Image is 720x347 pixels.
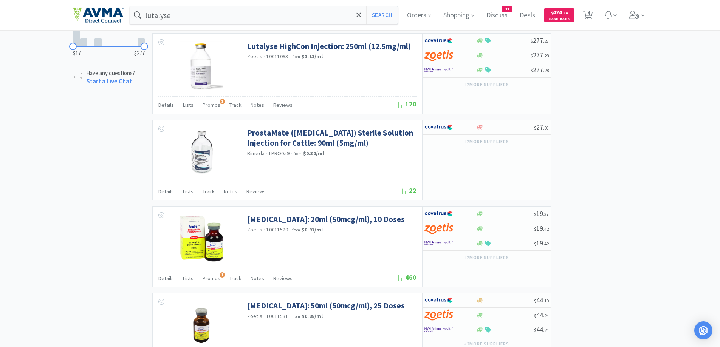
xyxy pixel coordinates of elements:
span: . 42 [543,226,549,232]
span: Details [158,275,174,282]
span: $ [534,298,536,304]
img: e4e33dab9f054f5782a47901c742baa9_102.png [73,7,124,23]
span: Track [229,102,242,108]
span: · [289,313,291,319]
span: Reviews [273,102,293,108]
span: 1 [220,272,225,278]
span: $277 [134,49,145,58]
span: from [292,227,300,233]
a: [MEDICAL_DATA]: 20ml (50mcg/ml), 10 Doses [247,214,405,224]
span: Track [229,275,242,282]
span: 10011093 [266,53,288,60]
span: from [293,151,302,156]
a: [MEDICAL_DATA]: 50ml (50mcg/ml), 25 Doses [247,301,405,311]
a: Deals [517,12,538,19]
span: 19 [534,239,549,247]
span: · [263,313,265,319]
strong: $0.30 / ml [303,150,324,157]
span: · [289,53,291,60]
span: 120 [397,100,417,108]
span: · [291,150,292,157]
img: a673e5ab4e5e497494167fe422e9a3ab.png [424,50,453,61]
span: 1PRO059 [268,150,290,157]
img: f6b2451649754179b5b4e0c70c3f7cb0_2.png [424,324,453,335]
span: Notes [251,275,264,282]
span: 1 [220,99,225,104]
span: $ [531,53,533,59]
span: 460 [397,273,417,282]
img: 00cabebaacf84e7d8752f33bc26b09c6_145674.png [180,41,223,90]
span: · [263,226,265,233]
button: +2more suppliers [460,79,513,90]
span: $ [534,313,536,318]
span: $ [534,125,536,131]
span: Details [158,102,174,108]
span: $17 [73,49,81,58]
span: 44 [502,6,512,12]
strong: $1.11 / ml [302,53,323,60]
img: 77fca1acd8b6420a9015268ca798ef17_1.png [424,208,453,219]
span: Notes [224,188,237,195]
span: $ [534,211,536,217]
span: 10011520 [266,226,288,233]
a: Lutalyse HighCon Injection: 250ml (12.5mg/ml) [247,41,411,51]
span: Reviews [273,275,293,282]
span: $ [534,327,536,333]
span: Track [203,188,215,195]
span: from [292,314,300,319]
button: +2more suppliers [460,136,513,147]
span: . 42 [543,241,549,247]
span: 44 [534,310,549,319]
img: 334c9cd8db584fd4ad7ddda37b5f5b5e_349901.png [182,128,221,177]
span: 277 [531,51,549,59]
span: 27 [534,123,549,131]
span: Notes [251,102,264,108]
span: · [263,53,265,60]
p: Have any questions? [86,69,135,77]
span: $ [531,68,533,73]
span: . 24 [543,313,549,318]
span: 277 [531,36,549,45]
a: Start a Live Chat [86,77,132,85]
span: 277 [531,65,549,74]
img: a673e5ab4e5e497494167fe422e9a3ab.png [424,223,453,234]
strong: $0.88 / ml [302,313,323,319]
span: 10011531 [266,313,288,319]
button: Search [366,6,398,24]
a: Zoetis [247,226,263,233]
span: Lists [183,102,194,108]
img: 49596427f2244c08a67c57d0d3645900_73449.png [179,214,225,263]
img: 77fca1acd8b6420a9015268ca798ef17_1.png [424,122,453,133]
img: f6b2451649754179b5b4e0c70c3f7cb0_2.png [424,238,453,249]
span: 44 [534,296,549,304]
span: 44 [534,325,549,334]
div: Open Intercom Messenger [694,321,712,339]
span: from [292,54,300,59]
img: 77fca1acd8b6420a9015268ca798ef17_1.png [424,35,453,46]
span: · [289,226,291,233]
span: $ [531,38,533,44]
span: Promos [203,102,220,108]
span: $ [551,11,553,15]
span: . 37 [543,211,549,217]
input: Search by item, sku, manufacturer, ingredient, size... [130,6,398,24]
img: a673e5ab4e5e497494167fe422e9a3ab.png [424,309,453,321]
span: 19 [534,224,549,233]
span: Cash Back [549,17,570,22]
span: . 28 [543,53,549,59]
a: Bimeda [247,150,265,157]
span: 22 [401,186,417,195]
img: f6b2451649754179b5b4e0c70c3f7cb0_2.png [424,65,453,76]
span: · [266,150,267,157]
a: $424.34Cash Back [544,5,574,25]
button: +2more suppliers [460,252,513,263]
span: Details [158,188,174,195]
span: Reviews [246,188,266,195]
img: 77fca1acd8b6420a9015268ca798ef17_1.png [424,295,453,306]
span: . 28 [543,68,549,73]
a: ProstaMate ([MEDICAL_DATA]) Sterile Solution Injection for Cattle: 90ml (5mg/ml) [247,128,415,148]
strong: $0.97 / ml [302,226,323,233]
a: Zoetis [247,53,263,60]
span: 19 [534,209,549,218]
a: 4 [580,13,596,20]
